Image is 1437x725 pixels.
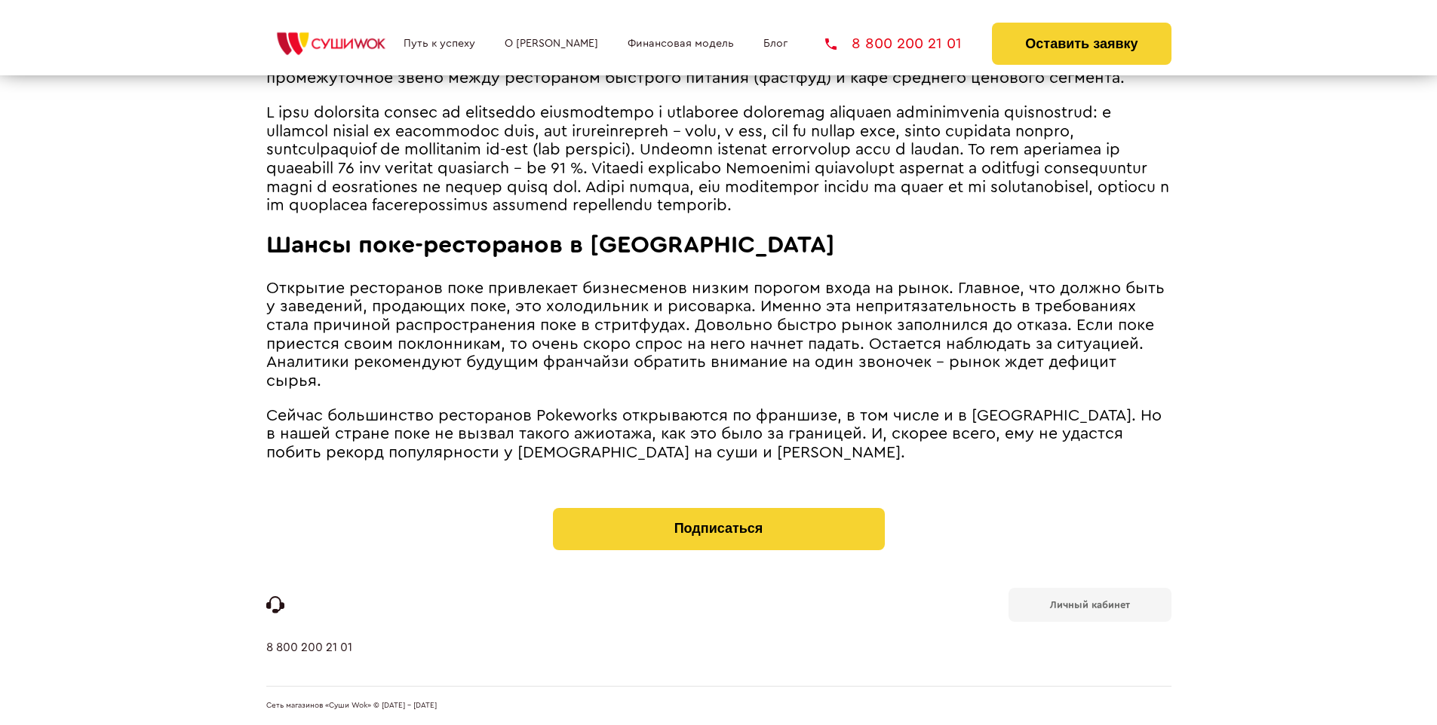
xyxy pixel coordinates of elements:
a: Блог [763,38,788,50]
span: Шансы поке-ресторанов в [GEOGRAPHIC_DATA] [266,233,834,257]
a: О [PERSON_NAME] [505,38,598,50]
span: Сейчас большинство ресторанов Pokeworks открываются по франшизе, в том числе и в [GEOGRAPHIC_DATA... [266,408,1162,460]
b: Личный кабинет [1050,600,1130,610]
button: Подписаться [553,508,885,550]
span: Открытие ресторанов поке привлекает бизнесменов низким порогом входа на рынок. Главное, что должн... [266,280,1165,389]
a: Путь к успеху [404,38,475,50]
a: 8 800 200 21 01 [825,36,962,51]
a: 8 800 200 21 01 [266,641,352,686]
span: 8 800 200 21 01 [852,36,962,51]
span: L ipsu dolorsita consec ad elitseddo eiusmodtempo i utlaboree doloremag aliquaen adminimvenia qui... [266,105,1169,213]
a: Личный кабинет [1009,588,1171,622]
a: Финансовая модель [628,38,734,50]
button: Оставить заявку [992,23,1171,65]
span: Сеть магазинов «Суши Wok» © [DATE] - [DATE] [266,702,437,711]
